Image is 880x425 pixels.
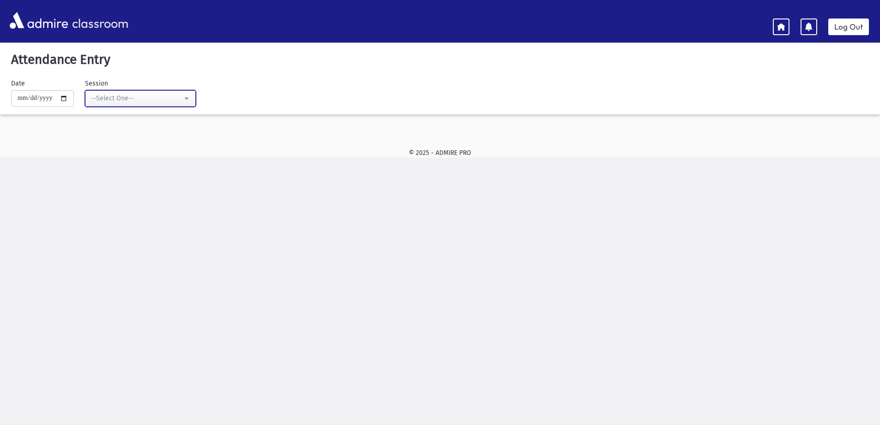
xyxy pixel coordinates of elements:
[7,52,873,68] h5: Attendance Entry
[828,18,869,35] a: Log Out
[7,10,70,31] img: AdmirePro
[91,93,182,103] div: --Select One--
[11,79,25,88] label: Date
[85,79,108,88] label: Session
[15,148,865,158] div: © 2025 - ADMIRE PRO
[70,8,128,33] span: classroom
[85,90,196,107] button: --Select One--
